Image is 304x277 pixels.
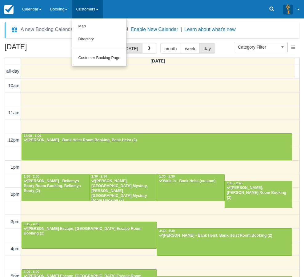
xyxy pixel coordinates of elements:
div: [PERSON_NAME] - Bank Heist Room Booking, Bank Heist (2) [23,138,290,143]
a: Map [72,20,126,33]
div: [PERSON_NAME] - Bank Heist, Bank Heist Room Booking (2) [159,233,290,238]
a: 1:30 - 2:30[PERSON_NAME] - Bellamys Booty Room Booking, Bellamys Booty (2) [22,174,89,201]
span: 1:30 - 2:30 [159,175,175,178]
span: 12pm [8,138,19,143]
img: A3 [283,4,293,14]
a: Learn about what's new [184,27,236,32]
button: month [160,43,181,54]
ul: Customers [72,18,127,66]
span: [DATE] [150,58,165,63]
a: 12:00 - 1:00[PERSON_NAME] - Bank Heist Room Booking, Bank Heist (2) [22,133,292,160]
a: 3:15 - 4:15[PERSON_NAME] Escape, [GEOGRAPHIC_DATA] Escape Room Booking (2) [22,222,157,249]
div: Walk in - Bank Heist (custom) [159,179,223,184]
span: | [181,27,182,32]
span: 10am [8,83,19,88]
span: 1pm [11,165,19,170]
a: 1:45 - 2:45[PERSON_NAME], [PERSON_NAME] Room Booking (2) [225,181,292,208]
span: all-day [6,69,19,74]
h2: [DATE] [5,43,82,54]
span: 1:45 - 2:45 [227,182,242,185]
button: [DATE] [120,43,142,54]
a: Directory [72,33,126,46]
img: checkfront-main-nav-mini-logo.png [4,5,14,14]
span: 11am [8,110,19,115]
span: 12:00 - 1:00 [24,134,41,138]
a: 1:30 - 2:30Walk in - Bank Heist (custom) [157,174,225,201]
button: Enable New Calendar [131,26,178,33]
span: 4pm [11,246,19,251]
div: [PERSON_NAME] Escape, [GEOGRAPHIC_DATA] Escape Room Booking (2) [23,227,155,236]
button: Category Filter [234,42,288,52]
span: 1:30 - 2:30 [24,175,39,178]
div: [PERSON_NAME][GEOGRAPHIC_DATA] Mystery, [PERSON_NAME][GEOGRAPHIC_DATA] Mystery Room Booking (2) [91,179,155,203]
span: 2pm [11,192,19,197]
span: Category Filter [238,44,280,50]
button: day [199,43,215,54]
span: 3pm [11,219,19,224]
span: 3:30 - 4:30 [159,229,175,233]
button: week [181,43,200,54]
div: [PERSON_NAME] - Bellamys Booty Room Booking, Bellamys Booty (2) [23,179,87,194]
a: 1:30 - 2:30[PERSON_NAME][GEOGRAPHIC_DATA] Mystery, [PERSON_NAME][GEOGRAPHIC_DATA] Mystery Room Bo... [89,174,157,201]
span: 3:15 - 4:15 [24,223,39,226]
a: 3:30 - 4:30[PERSON_NAME] - Bank Heist, Bank Heist Room Booking (2) [157,228,292,255]
span: 1:30 - 2:30 [91,175,107,178]
a: Customer Booking Page [72,52,126,65]
div: [PERSON_NAME], [PERSON_NAME] Room Booking (2) [226,186,290,200]
span: 5:00 - 6:00 [24,270,39,274]
div: A new Booking Calendar experience is available! [21,26,128,33]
